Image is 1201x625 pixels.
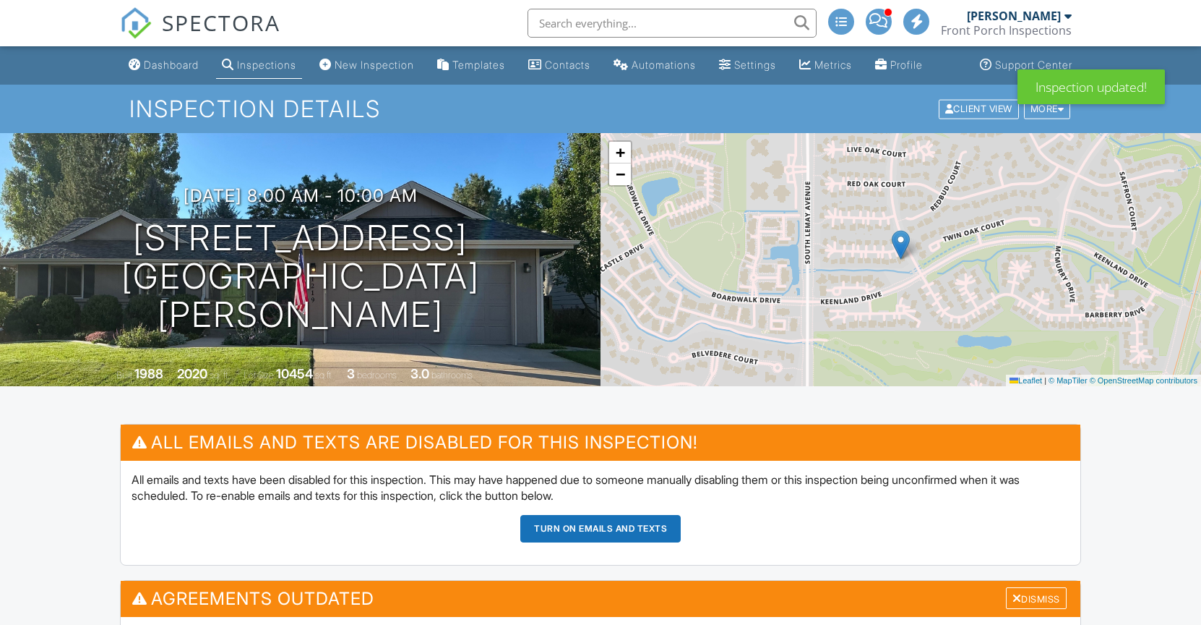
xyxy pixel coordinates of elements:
[939,99,1019,119] div: Client View
[1049,376,1088,385] a: © MapTiler
[276,366,313,381] div: 10454
[713,52,782,79] a: Settings
[995,59,1072,71] div: Support Center
[616,143,625,161] span: +
[941,23,1072,38] div: Front Porch Inspections
[814,59,852,71] div: Metrics
[129,96,1072,122] h1: Inspection Details
[1017,69,1165,104] div: Inspection updated!
[967,9,1061,23] div: [PERSON_NAME]
[244,370,274,380] span: Lot Size
[120,7,152,39] img: The Best Home Inspection Software - Spectora
[793,52,858,79] a: Metrics
[315,370,333,380] span: sq.ft.
[144,59,199,71] div: Dashboard
[314,52,420,79] a: New Inspection
[431,52,511,79] a: Templates
[120,20,280,50] a: SPECTORA
[132,472,1069,504] p: All emails and texts have been disabled for this inspection. This may have happened due to someon...
[177,366,207,381] div: 2020
[347,366,355,381] div: 3
[184,186,418,205] h3: [DATE] 8:00 am - 10:00 am
[134,366,163,381] div: 1988
[357,370,397,380] span: bedrooms
[237,59,296,71] div: Inspections
[609,163,631,185] a: Zoom out
[162,7,280,38] span: SPECTORA
[1006,587,1067,610] div: Dismiss
[632,59,696,71] div: Automations
[937,103,1023,114] a: Client View
[1024,99,1071,119] div: More
[1090,376,1197,385] a: © OpenStreetMap contributors
[522,52,596,79] a: Contacts
[23,219,577,333] h1: [STREET_ADDRESS] [GEOGRAPHIC_DATA][PERSON_NAME]
[452,59,505,71] div: Templates
[545,59,590,71] div: Contacts
[216,52,302,79] a: Inspections
[1010,376,1042,385] a: Leaflet
[116,370,132,380] span: Built
[410,366,429,381] div: 3.0
[892,230,910,260] img: Marker
[431,370,473,380] span: bathrooms
[121,581,1080,616] h3: Agreements Outdated
[121,425,1080,460] h3: All emails and texts are disabled for this inspection!
[210,370,230,380] span: sq. ft.
[734,59,776,71] div: Settings
[974,52,1078,79] a: Support Center
[335,59,414,71] div: New Inspection
[520,515,681,543] button: Turn on emails and texts
[609,142,631,163] a: Zoom in
[123,52,205,79] a: Dashboard
[890,59,923,71] div: Profile
[1044,376,1046,385] span: |
[608,52,702,79] a: Automations (Advanced)
[616,165,625,183] span: −
[528,9,817,38] input: Search everything...
[869,52,929,79] a: Company Profile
